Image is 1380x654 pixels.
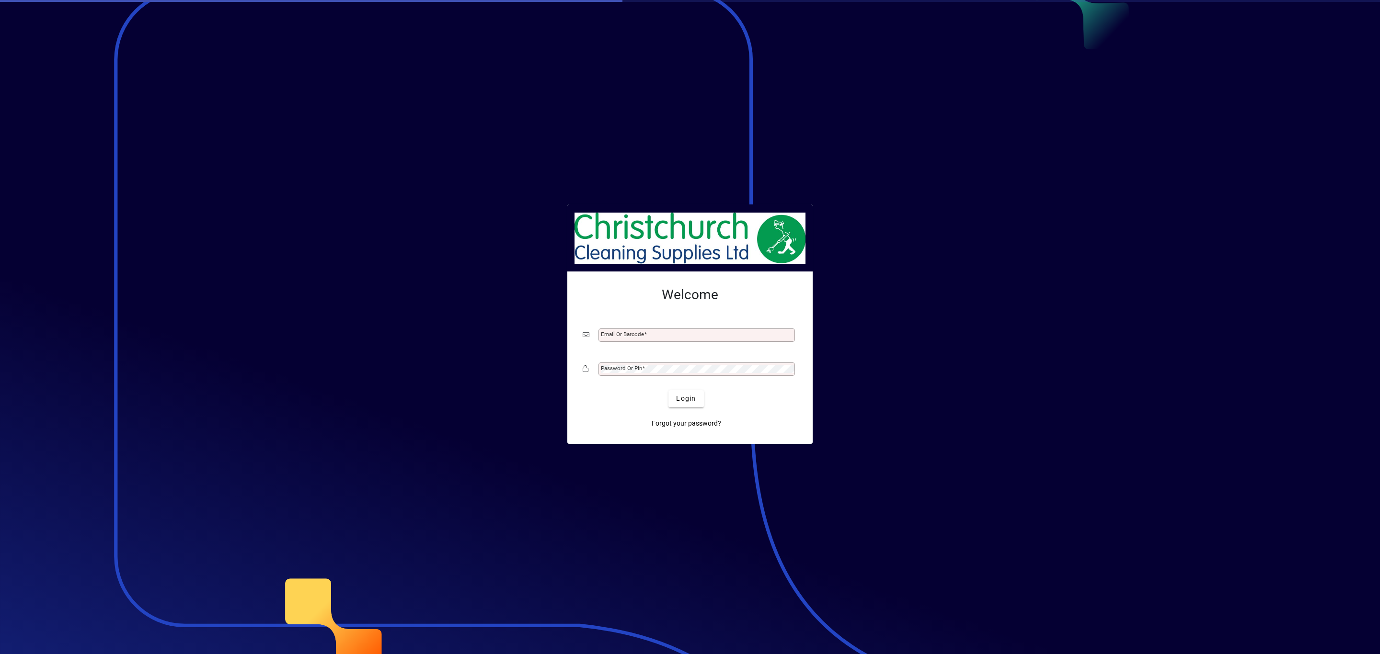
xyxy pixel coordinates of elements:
[583,287,797,303] h2: Welcome
[648,415,725,432] a: Forgot your password?
[601,365,642,372] mat-label: Password or Pin
[668,390,703,407] button: Login
[652,418,721,428] span: Forgot your password?
[601,331,644,338] mat-label: Email or Barcode
[676,394,696,404] span: Login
